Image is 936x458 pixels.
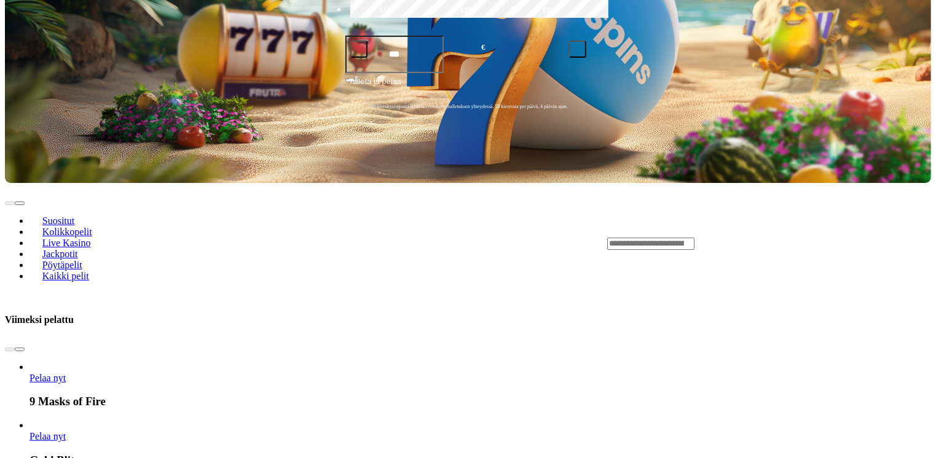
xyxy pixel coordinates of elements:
button: Talleta ja pelaa [345,75,591,98]
button: next slide [15,347,25,351]
header: Lobby [5,183,931,303]
input: Search [607,238,694,250]
span: Pöytäpelit [37,260,87,270]
a: Kolikkopelit [29,223,104,241]
span: Kaikki pelit [37,271,94,281]
nav: Lobby [5,195,583,292]
span: Pelaa nyt [29,431,66,441]
button: prev slide [5,347,15,351]
a: Suositut [29,212,87,230]
a: Live Kasino [29,234,103,252]
span: Suositut [37,215,79,226]
h3: Viimeksi pelattu [5,314,74,325]
span: Pelaa nyt [29,373,66,383]
span: Kolikkopelit [37,227,97,237]
a: Jackpotit [29,245,90,263]
span: € [355,74,359,82]
button: minus icon [350,41,368,58]
a: Kaikki pelit [29,267,102,285]
a: Gold Blitz [29,431,66,441]
button: next slide [15,201,25,205]
span: € [481,42,485,53]
a: Pöytäpelit [29,256,95,274]
a: 9 Masks of Fire [29,373,66,383]
button: plus icon [569,41,586,58]
button: prev slide [5,201,15,205]
span: Jackpotit [37,249,83,259]
span: Live Kasino [37,238,96,248]
span: Talleta ja pelaa [349,76,401,98]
